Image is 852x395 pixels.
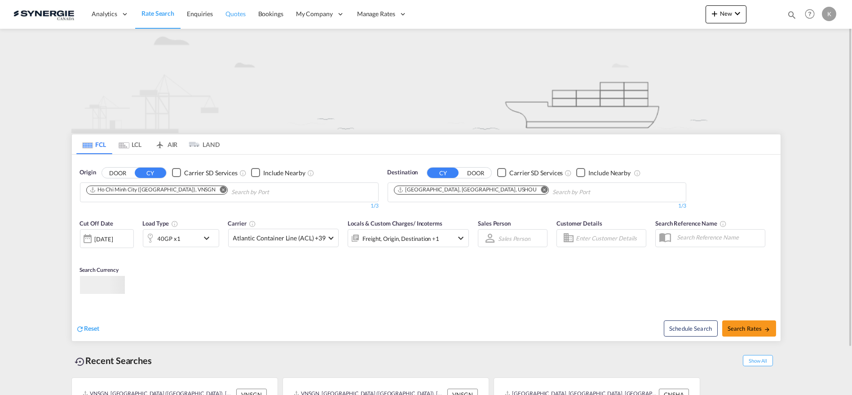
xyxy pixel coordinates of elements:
[460,168,491,178] button: DOOR
[413,220,442,227] span: / Incoterms
[76,324,100,334] div: icon-refreshReset
[155,139,165,146] md-icon: icon-airplane
[576,231,643,245] input: Enter Customer Details
[802,6,822,22] div: Help
[357,9,395,18] span: Manage Rates
[497,232,531,245] md-select: Sales Person
[263,169,305,178] div: Include Nearby
[80,202,379,210] div: 1/3
[764,326,770,333] md-icon: icon-arrow-right
[388,202,686,210] div: 1/3
[112,134,148,154] md-tab-item: LCL
[348,220,442,227] span: Locals & Custom Charges
[71,29,781,133] img: new-FCL.png
[722,320,776,337] button: Search Ratesicon-arrow-right
[76,134,220,154] md-pagination-wrapper: Use the left and right arrow keys to navigate between tabs
[634,169,641,177] md-icon: Unchecked: Ignores neighbouring ports when fetching rates.Checked : Includes neighbouring ports w...
[728,325,771,332] span: Search Rates
[565,169,572,177] md-icon: Unchecked: Search for CY (Container Yard) services for all selected carriers.Checked : Search for...
[80,247,87,259] md-datepicker: Select
[143,220,178,227] span: Load Type
[397,186,537,194] div: Houston, TX, USHOU
[95,235,113,243] div: [DATE]
[787,10,797,20] md-icon: icon-magnify
[141,9,174,17] span: Rate Search
[201,233,216,244] md-icon: icon-chevron-down
[787,10,797,23] div: icon-magnify
[556,220,602,227] span: Customer Details
[80,266,119,273] span: Search Currency
[478,220,511,227] span: Sales Person
[171,220,178,227] md-icon: icon-information-outline
[80,229,134,248] div: [DATE]
[148,134,184,154] md-tab-item: AIR
[672,231,765,244] input: Search Reference Name
[822,7,836,21] div: K
[709,8,720,19] md-icon: icon-plus 400-fg
[455,233,466,244] md-icon: icon-chevron-down
[552,185,638,200] input: Chips input.
[655,220,727,227] span: Search Reference Name
[388,168,418,177] span: Destination
[76,134,112,154] md-tab-item: FCL
[576,168,631,178] md-checkbox: Checkbox No Ink
[80,220,114,227] span: Cut Off Date
[225,10,245,18] span: Quotes
[72,155,781,341] div: OriginDOOR CY Checkbox No InkUnchecked: Search for CY (Container Yard) services for all selected ...
[102,168,133,178] button: DOOR
[228,220,256,227] span: Carrier
[80,168,96,177] span: Origin
[709,10,743,17] span: New
[509,169,563,178] div: Carrier SD Services
[233,234,326,243] span: Atlantic Container Line (ACL) +39
[85,183,321,200] md-chips-wrap: Chips container. Use arrow keys to select chips.
[89,186,218,194] div: Press delete to remove this chip.
[76,325,84,333] md-icon: icon-refresh
[84,324,100,332] span: Reset
[706,5,746,23] button: icon-plus 400-fgNewicon-chevron-down
[187,10,213,18] span: Enquiries
[89,186,216,194] div: Ho Chi Minh City (Saigon), VNSGN
[71,351,156,371] div: Recent Searches
[348,229,469,247] div: Freight Origin Destination Factory Stuffingicon-chevron-down
[497,168,563,178] md-checkbox: Checkbox No Ink
[802,6,817,22] span: Help
[251,168,305,178] md-checkbox: Checkbox No Ink
[307,169,314,177] md-icon: Unchecked: Ignores neighbouring ports when fetching rates.Checked : Includes neighbouring ports w...
[75,356,86,367] md-icon: icon-backup-restore
[427,168,459,178] button: CY
[588,169,631,178] div: Include Nearby
[143,229,219,247] div: 40GP x1icon-chevron-down
[362,232,439,245] div: Freight Origin Destination Factory Stuffing
[214,186,227,195] button: Remove
[184,134,220,154] md-tab-item: LAND
[135,168,166,178] button: CY
[158,232,181,245] div: 40GP x1
[13,4,74,24] img: 1f56c880d42311ef80fc7dca854c8e59.png
[172,168,238,178] md-checkbox: Checkbox No Ink
[92,9,117,18] span: Analytics
[535,186,548,195] button: Remove
[258,10,283,18] span: Bookings
[249,220,256,227] md-icon: The selected Trucker/Carrierwill be displayed in the rate results If the rates are from another f...
[397,186,539,194] div: Press delete to remove this chip.
[664,320,718,337] button: Note: By default Schedule search will only considerorigin ports, destination ports and cut off da...
[296,9,333,18] span: My Company
[184,169,238,178] div: Carrier SD Services
[239,169,247,177] md-icon: Unchecked: Search for CY (Container Yard) services for all selected carriers.Checked : Search for...
[393,183,642,200] md-chips-wrap: Chips container. Use arrow keys to select chips.
[231,185,317,200] input: Chips input.
[743,355,773,366] span: Show All
[732,8,743,19] md-icon: icon-chevron-down
[720,220,727,227] md-icon: Your search will be saved by the below given name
